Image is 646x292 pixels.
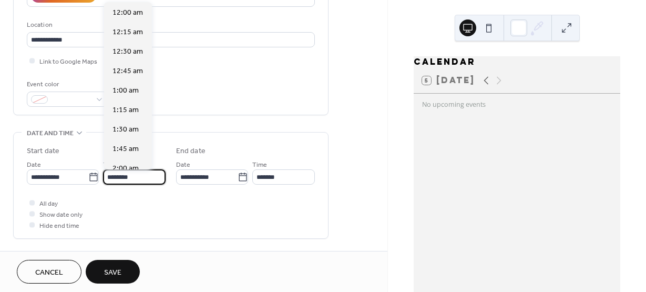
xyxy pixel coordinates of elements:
[112,85,139,96] span: 1:00 am
[27,146,59,157] div: Start date
[27,79,106,90] div: Event color
[39,56,97,67] span: Link to Google Maps
[39,209,83,220] span: Show date only
[27,128,74,139] span: Date and time
[112,7,143,18] span: 12:00 am
[176,159,190,170] span: Date
[252,159,267,170] span: Time
[104,267,121,278] span: Save
[39,220,79,231] span: Hide end time
[112,66,143,77] span: 12:45 am
[17,260,81,284] button: Cancel
[112,163,139,174] span: 2:00 am
[39,198,58,209] span: All day
[86,260,140,284] button: Save
[176,146,206,157] div: End date
[35,267,63,278] span: Cancel
[27,159,41,170] span: Date
[112,27,143,38] span: 12:15 am
[27,19,313,31] div: Location
[414,56,620,68] div: CALENDAR
[112,46,143,57] span: 12:30 am
[422,100,612,110] div: No upcoming events
[112,144,139,155] span: 1:45 am
[112,105,139,116] span: 1:15 am
[103,159,118,170] span: Time
[112,124,139,135] span: 1:30 am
